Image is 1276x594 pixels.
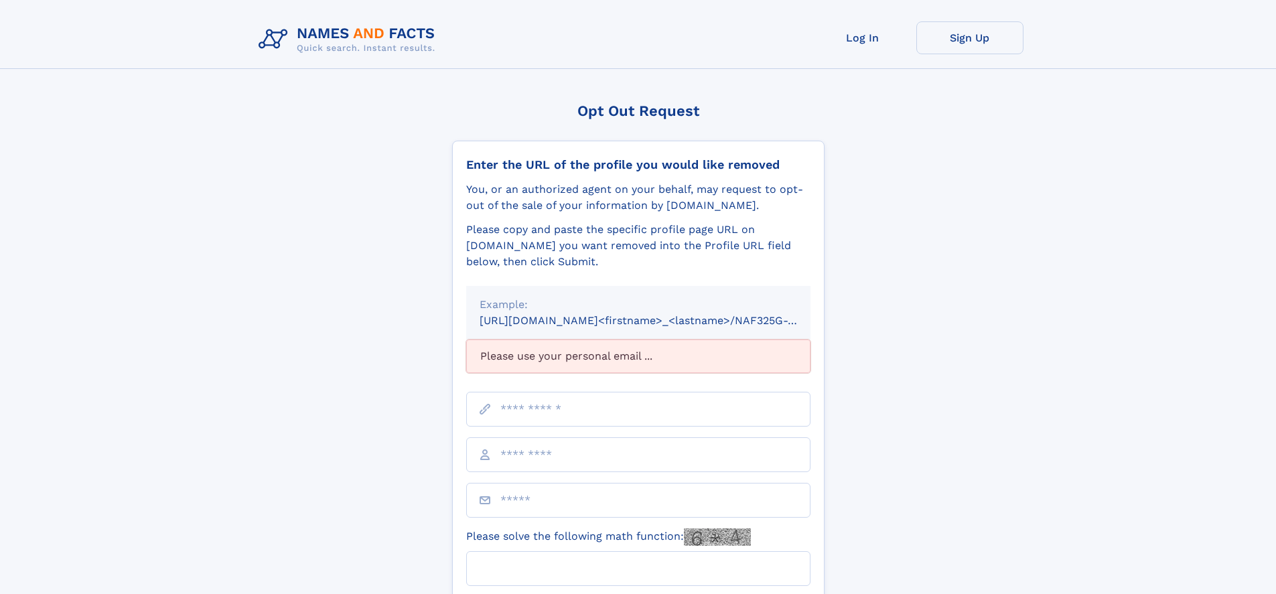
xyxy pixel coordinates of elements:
div: You, or an authorized agent on your behalf, may request to opt-out of the sale of your informatio... [466,181,810,214]
div: Enter the URL of the profile you would like removed [466,157,810,172]
img: Logo Names and Facts [253,21,446,58]
div: Please copy and paste the specific profile page URL on [DOMAIN_NAME] you want removed into the Pr... [466,222,810,270]
a: Sign Up [916,21,1023,54]
a: Log In [809,21,916,54]
div: Opt Out Request [452,102,825,119]
div: Please use your personal email ... [466,340,810,373]
label: Please solve the following math function: [466,528,751,546]
small: [URL][DOMAIN_NAME]<firstname>_<lastname>/NAF325G-xxxxxxxx [480,314,836,327]
div: Example: [480,297,797,313]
